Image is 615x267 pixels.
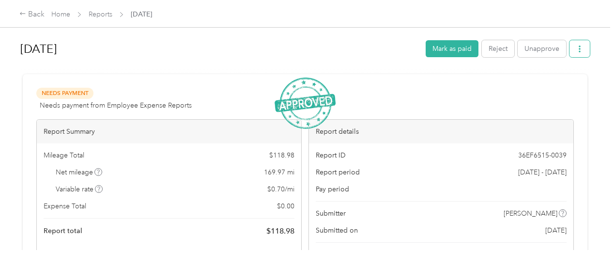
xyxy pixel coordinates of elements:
iframe: Everlance-gr Chat Button Frame [561,213,615,267]
span: Submitter [316,208,346,219]
span: Variable rate [56,184,103,194]
img: ApprovedStamp [275,78,336,129]
span: Report total [44,226,82,236]
span: Report period [316,167,360,177]
span: Expense Total [44,201,86,211]
span: $ 118.98 [266,225,294,237]
span: Net mileage [56,167,103,177]
span: [DATE] [545,225,567,236]
span: [PERSON_NAME] [504,208,557,219]
span: $ 0.00 [277,201,294,211]
span: [DATE] [131,9,152,19]
div: Report Summary [37,120,301,143]
span: [DATE] - [DATE] [518,167,567,177]
button: Reject [482,40,514,57]
button: Mark as paid [426,40,478,57]
span: Report ID [316,150,346,160]
span: [PERSON_NAME] [511,250,565,260]
span: 169.97 mi [264,167,294,177]
span: 36EF6515-0039 [518,150,567,160]
a: Home [51,10,70,18]
span: Needs Payment [36,88,93,99]
span: $ 118.98 [269,150,294,160]
span: $ 0.70 / mi [267,184,294,194]
span: Submitted on [316,225,358,236]
div: Report details [309,120,573,143]
span: Mileage Total [44,150,84,160]
span: Pay period [316,184,349,194]
span: Needs payment from Employee Expense Reports [40,100,192,110]
button: Unapprove [518,40,566,57]
div: Back [19,9,45,20]
h1: Aug 2025 [20,37,419,61]
span: Approvers [316,250,349,260]
a: Reports [89,10,112,18]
